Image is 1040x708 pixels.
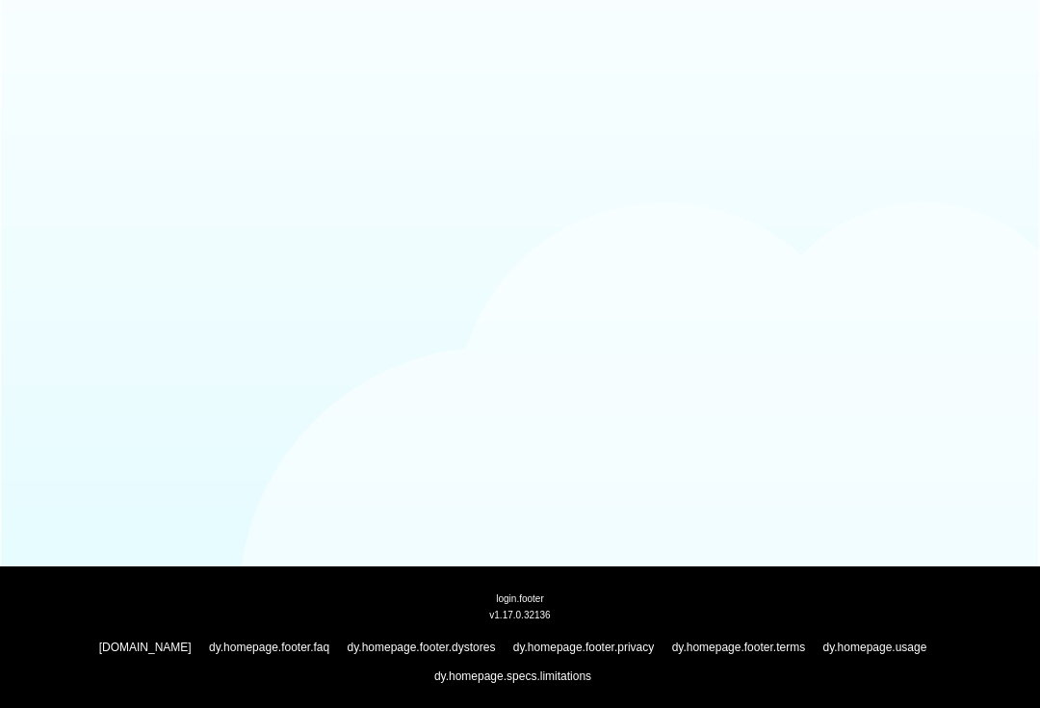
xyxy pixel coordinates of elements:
[209,641,329,654] a: dy.homepage.footer.faq
[496,591,543,604] span: login.footer
[434,669,591,683] a: dy.homepage.specs.limitations
[348,641,496,654] a: dy.homepage.footer.dystores
[672,641,806,654] a: dy.homepage.footer.terms
[823,641,927,654] a: dy.homepage.usage
[513,641,655,654] a: dy.homepage.footer.privacy
[99,641,192,654] a: [DOMAIN_NAME]
[489,609,550,620] span: v1.17.0.32136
